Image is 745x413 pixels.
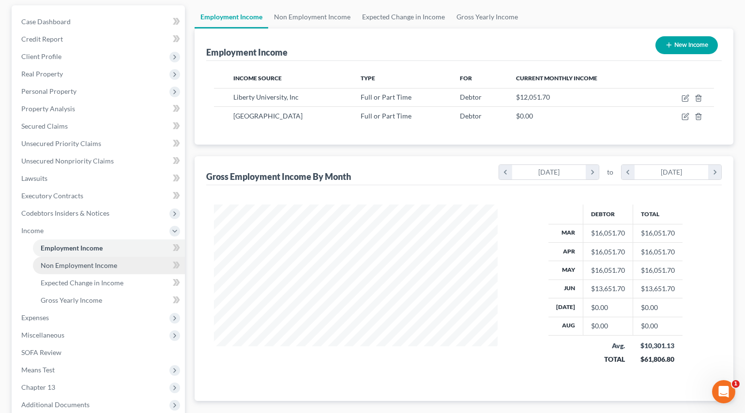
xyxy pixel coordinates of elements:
[512,165,586,179] div: [DATE]
[633,280,683,298] td: $13,651.70
[583,205,633,224] th: Debtor
[21,331,64,339] span: Miscellaneous
[361,93,411,101] span: Full or Part Time
[41,244,103,252] span: Employment Income
[195,5,268,29] a: Employment Income
[591,354,625,364] div: TOTAL
[14,135,185,152] a: Unsecured Priority Claims
[548,317,583,335] th: Aug
[591,228,625,238] div: $16,051.70
[268,5,356,29] a: Non Employment Income
[548,298,583,317] th: [DATE]
[206,46,288,58] div: Employment Income
[708,165,721,179] i: chevron_right
[548,242,583,261] th: Apr
[41,296,102,304] span: Gross Yearly Income
[460,74,472,82] span: For
[33,292,185,309] a: Gross Yearly Income
[635,165,709,179] div: [DATE]
[14,13,185,30] a: Case Dashboard
[548,261,583,280] th: May
[21,366,55,374] span: Means Test
[548,224,583,242] th: Mar
[356,5,451,29] a: Expected Change in Income
[460,112,482,120] span: Debtor
[21,226,44,235] span: Income
[591,321,625,331] div: $0.00
[21,157,114,165] span: Unsecured Nonpriority Claims
[732,380,740,388] span: 1
[633,317,683,335] td: $0.00
[607,167,613,177] span: to
[21,70,63,78] span: Real Property
[591,303,625,312] div: $0.00
[655,36,718,54] button: New Income
[591,341,625,351] div: Avg.
[21,104,75,113] span: Property Analysis
[21,400,90,409] span: Additional Documents
[14,170,185,187] a: Lawsuits
[451,5,524,29] a: Gross Yearly Income
[712,380,735,403] iframe: Intercom live chat
[640,341,675,351] div: $10,301.13
[233,112,303,120] span: [GEOGRAPHIC_DATA]
[591,284,625,294] div: $13,651.70
[21,192,83,200] span: Executory Contracts
[516,74,597,82] span: Current Monthly Income
[591,247,625,257] div: $16,051.70
[633,205,683,224] th: Total
[591,265,625,275] div: $16,051.70
[633,298,683,317] td: $0.00
[233,74,282,82] span: Income Source
[499,165,512,179] i: chevron_left
[21,35,63,43] span: Credit Report
[33,257,185,274] a: Non Employment Income
[21,348,61,356] span: SOFA Review
[516,93,550,101] span: $12,051.70
[460,93,482,101] span: Debtor
[14,344,185,361] a: SOFA Review
[41,279,123,287] span: Expected Change in Income
[21,383,55,391] span: Chapter 13
[21,174,47,182] span: Lawsuits
[33,274,185,292] a: Expected Change in Income
[14,30,185,48] a: Credit Report
[21,87,76,95] span: Personal Property
[633,224,683,242] td: $16,051.70
[33,239,185,257] a: Employment Income
[586,165,599,179] i: chevron_right
[41,261,117,269] span: Non Employment Income
[361,112,411,120] span: Full or Part Time
[21,209,109,217] span: Codebtors Insiders & Notices
[633,261,683,280] td: $16,051.70
[633,242,683,261] td: $16,051.70
[14,118,185,135] a: Secured Claims
[622,165,635,179] i: chevron_left
[14,152,185,170] a: Unsecured Nonpriority Claims
[233,93,299,101] span: Liberty University, Inc
[21,17,71,26] span: Case Dashboard
[640,354,675,364] div: $61,806.80
[14,100,185,118] a: Property Analysis
[361,74,375,82] span: Type
[548,280,583,298] th: Jun
[14,187,185,205] a: Executory Contracts
[21,313,49,322] span: Expenses
[206,171,351,182] div: Gross Employment Income By Month
[21,122,68,130] span: Secured Claims
[516,112,533,120] span: $0.00
[21,139,101,147] span: Unsecured Priority Claims
[21,52,61,60] span: Client Profile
